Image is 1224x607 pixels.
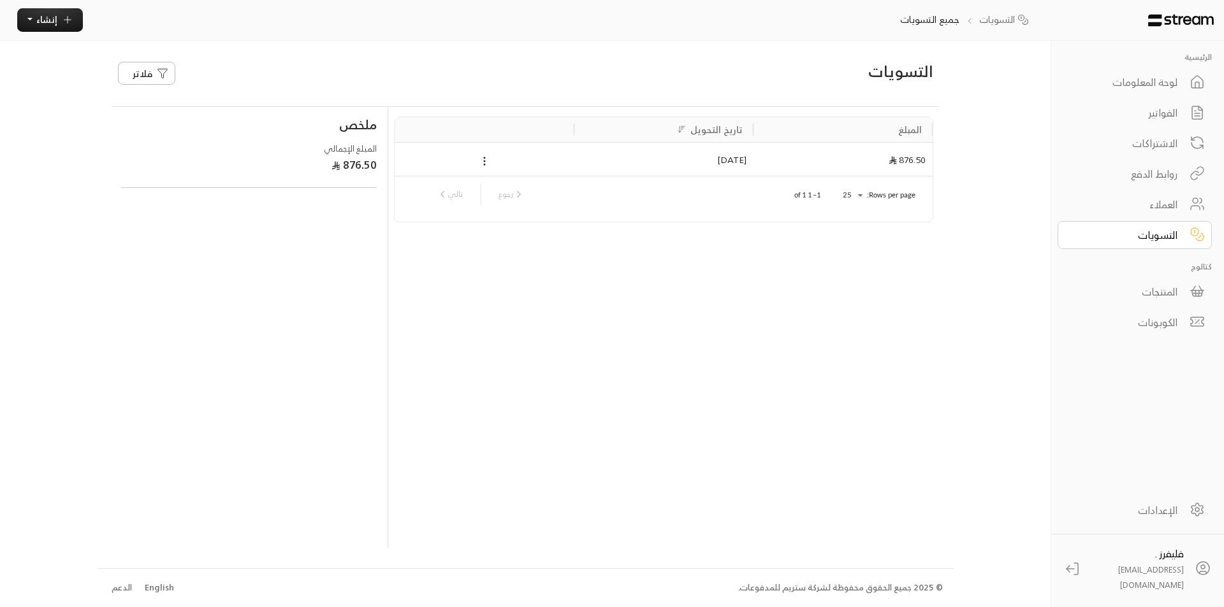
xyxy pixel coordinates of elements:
[108,576,136,599] a: الدعم
[1058,68,1212,96] a: لوحة المعلومات
[690,122,743,138] div: تاريخ التحويل
[1075,227,1177,243] div: التسويات
[36,11,57,27] span: إنشاء
[580,143,747,176] div: [DATE]
[894,13,1039,27] nav: breadcrumb
[738,582,943,594] div: © 2025 جميع الحقوق محفوظة لشركة ستريم للمدفوعات.
[794,190,821,200] p: 1–1 of 1
[1075,136,1177,151] div: الاشتراكات
[1075,75,1177,90] div: لوحة المعلومات
[1058,278,1212,306] a: المنتجات
[1075,503,1177,518] div: الإعدادات
[836,187,867,203] div: 25
[898,122,922,138] div: المبلغ
[1075,284,1177,299] div: المنتجات
[1075,315,1177,330] div: الكوبونات
[1058,190,1212,218] a: العملاء
[1058,544,1218,594] a: فليفرز . [EMAIL_ADDRESS][DOMAIN_NAME]
[1148,14,1214,27] img: Logo
[867,190,916,200] p: Rows per page:
[1058,496,1212,524] a: الإعدادات
[979,13,1033,27] a: التسويات
[122,117,377,132] h4: ملخص
[674,122,689,137] button: Sort
[118,62,175,85] button: فلاتر
[1058,51,1212,63] p: الرئيسية
[1155,545,1184,562] span: فليفرز .
[1058,129,1212,157] a: الاشتراكات
[324,141,377,156] span: المبلغ الإجمالي
[17,8,83,32] button: إنشاء
[1075,105,1177,120] div: الفواتير
[1058,99,1212,127] a: الفواتير
[1058,261,1212,273] p: كتالوج
[1058,221,1212,249] a: التسويات
[1075,197,1177,212] div: العملاء
[122,157,377,173] div: 876.50
[753,143,932,176] div: 876.50
[1058,160,1212,188] a: روابط الدفع
[133,67,152,80] span: فلاتر
[1058,308,1212,336] a: الكوبونات
[145,582,174,594] div: English
[1075,166,1177,182] div: روابط الدفع
[1118,562,1184,592] span: [EMAIL_ADDRESS][DOMAIN_NAME]
[900,13,960,27] p: جميع التسويات
[808,61,933,82] h3: التسويات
